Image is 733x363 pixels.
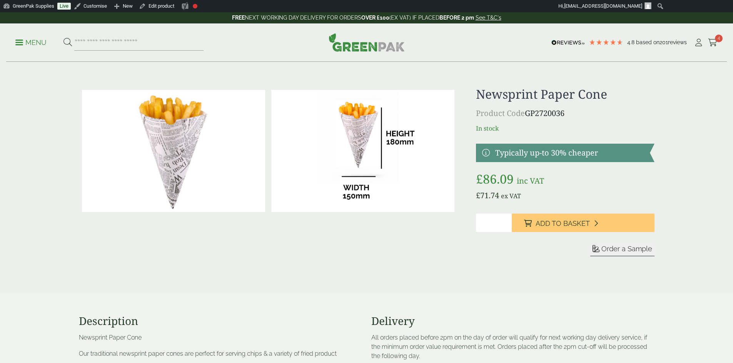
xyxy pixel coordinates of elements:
bdi: 86.09 [476,171,514,187]
i: Cart [708,39,718,46]
img: GreenPak Supplies [329,33,405,51]
span: Add to Basket [536,219,590,228]
span: Based on [636,39,660,45]
p: All orders placed before 2pm on the day of order will qualify for next working day delivery servi... [371,333,655,361]
div: 4.79 Stars [589,39,623,46]
button: Order a Sample [590,244,655,256]
span: ex VAT [501,192,521,200]
strong: OVER £100 [361,15,389,21]
img: 2720036 Newsprint Paper Chip Cone DIMS [271,90,454,212]
p: GP2720036 [476,108,654,119]
span: Order a Sample [601,245,652,253]
h3: Description [79,315,362,328]
a: See T&C's [476,15,501,21]
span: 201 [660,39,668,45]
p: Menu [15,38,47,47]
i: My Account [694,39,703,46]
p: In stock [476,124,654,133]
span: 4 [715,35,723,42]
span: 4.8 [627,39,636,45]
h3: Delivery [371,315,655,328]
bdi: 71.74 [476,190,499,201]
span: £ [476,171,483,187]
span: reviews [668,39,687,45]
img: 2720036 Newsprint Paper Chip Cone [82,90,265,212]
span: [EMAIL_ADDRESS][DOMAIN_NAME] [564,3,642,9]
a: Menu [15,38,47,46]
button: Add to Basket [512,214,655,232]
a: Live [57,3,71,10]
a: 4 [708,37,718,48]
strong: BEFORE 2 pm [439,15,474,21]
div: Focus keyphrase not set [193,4,197,8]
img: REVIEWS.io [551,40,585,45]
p: Our traditional newsprint paper cones are perfect for serving chips & a variety of fried product [79,349,362,358]
strong: FREE [232,15,245,21]
h1: Newsprint Paper Cone [476,87,654,101]
span: inc VAT [517,176,544,186]
span: Product Code [476,108,525,118]
p: Newsprint Paper Cone [79,333,362,342]
span: £ [476,190,480,201]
